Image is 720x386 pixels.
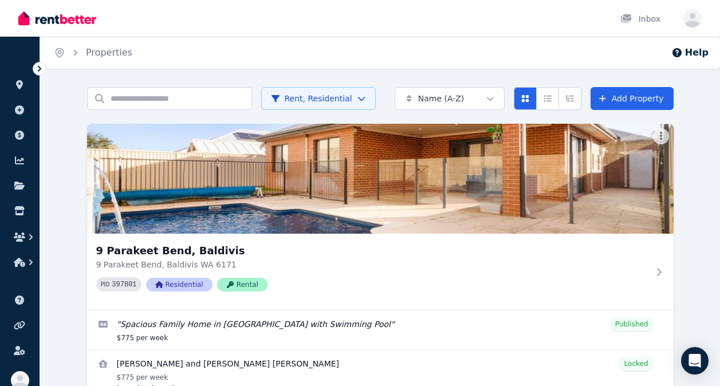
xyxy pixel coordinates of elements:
[514,87,537,110] button: Card view
[514,87,581,110] div: View options
[146,278,213,292] span: Residential
[681,347,709,375] div: Open Intercom Messenger
[87,310,674,349] a: Edit listing: Spacious Family Home in Baldivis with Swimming Pool
[87,124,674,234] img: 9 Parakeet Bend, Baldivis
[96,259,648,270] p: 9 Parakeet Bend, Baldivis WA 6171
[591,87,674,110] a: Add Property
[18,10,96,27] img: RentBetter
[536,87,559,110] button: Compact list view
[261,87,376,110] button: Rent, Residential
[112,281,136,289] code: 397801
[96,243,648,259] h3: 9 Parakeet Bend, Baldivis
[418,93,465,104] span: Name (A-Z)
[86,47,132,58] a: Properties
[395,87,505,110] button: Name (A-Z)
[87,124,674,310] a: 9 Parakeet Bend, Baldivis9 Parakeet Bend, Baldivis9 Parakeet Bend, Baldivis WA 6171PID 397801Resi...
[671,46,709,60] button: Help
[217,278,267,292] span: Rental
[558,87,581,110] button: Expanded list view
[653,128,669,144] button: More options
[40,37,146,69] nav: Breadcrumb
[101,281,110,287] small: PID
[271,93,352,104] span: Rent, Residential
[620,13,660,25] div: Inbox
